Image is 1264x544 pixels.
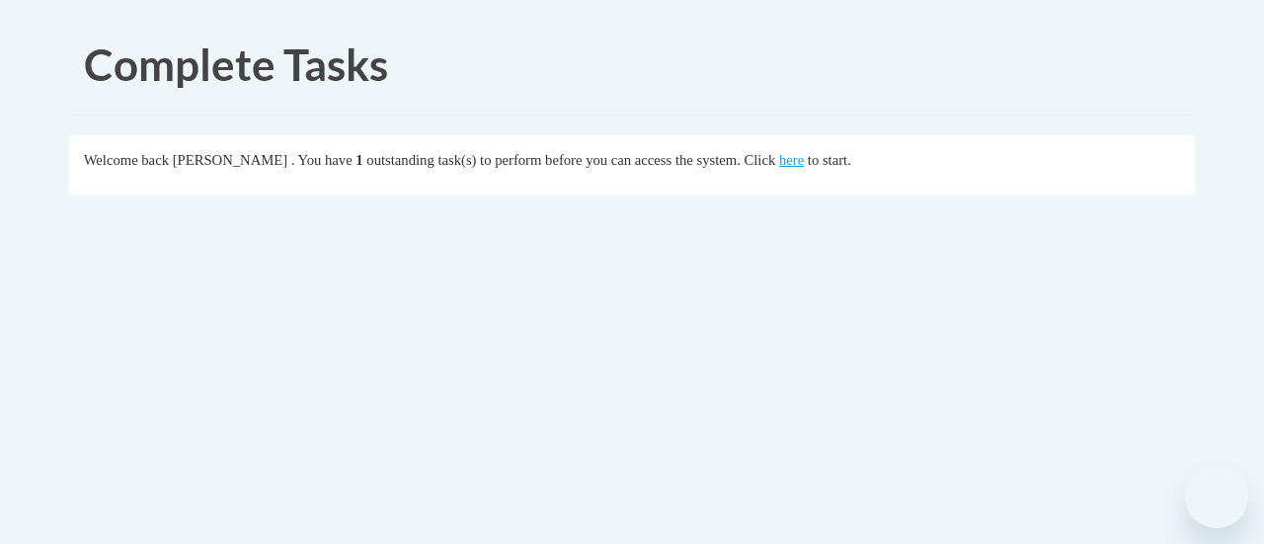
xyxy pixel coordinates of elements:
[291,152,353,168] span: . You have
[779,152,804,168] a: here
[173,152,287,168] span: [PERSON_NAME]
[366,152,775,168] span: outstanding task(s) to perform before you can access the system. Click
[808,152,851,168] span: to start.
[84,39,388,90] span: Complete Tasks
[355,152,362,168] span: 1
[1185,465,1248,528] iframe: Button to launch messaging window
[84,152,169,168] span: Welcome back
